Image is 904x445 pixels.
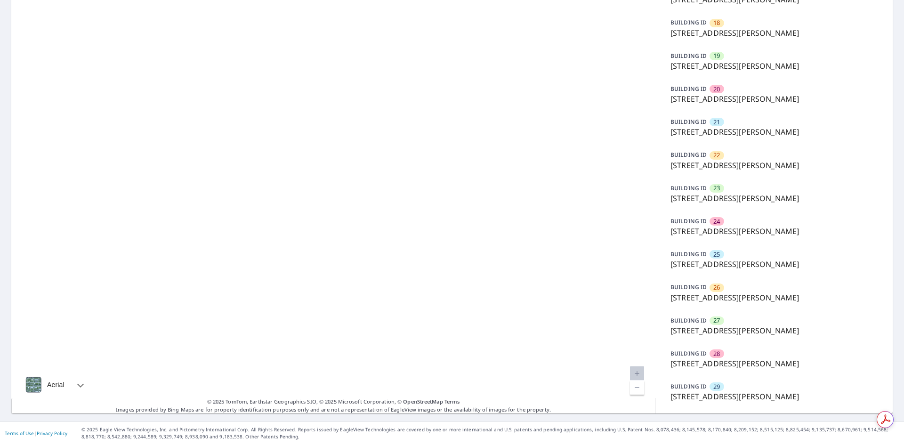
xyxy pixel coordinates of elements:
span: 27 [713,316,720,325]
p: [STREET_ADDRESS][PERSON_NAME] [670,226,878,237]
span: 29 [713,382,720,391]
span: 28 [713,349,720,358]
p: [STREET_ADDRESS][PERSON_NAME] [670,126,878,138]
p: BUILDING ID [670,283,707,291]
p: [STREET_ADDRESS][PERSON_NAME] [670,93,878,105]
span: 26 [713,283,720,292]
p: BUILDING ID [670,118,707,126]
p: BUILDING ID [670,316,707,324]
p: [STREET_ADDRESS][PERSON_NAME] [670,259,878,270]
a: Current Level 20, Zoom In Disabled [630,366,644,380]
p: [STREET_ADDRESS][PERSON_NAME] [670,60,878,72]
p: BUILDING ID [670,18,707,26]
p: [STREET_ADDRESS][PERSON_NAME] [670,160,878,171]
p: [STREET_ADDRESS][PERSON_NAME] [670,358,878,369]
p: [STREET_ADDRESS][PERSON_NAME] [670,292,878,303]
span: © 2025 TomTom, Earthstar Geographics SIO, © 2025 Microsoft Corporation, © [207,398,460,406]
p: © 2025 Eagle View Technologies, Inc. and Pictometry International Corp. All Rights Reserved. Repo... [81,426,899,440]
p: BUILDING ID [670,250,707,258]
p: BUILDING ID [670,52,707,60]
span: 20 [713,85,720,94]
span: 23 [713,184,720,193]
p: BUILDING ID [670,151,707,159]
a: OpenStreetMap [403,398,443,405]
span: 25 [713,250,720,259]
span: 18 [713,18,720,27]
p: BUILDING ID [670,184,707,192]
p: BUILDING ID [670,85,707,93]
span: 24 [713,217,720,226]
a: Privacy Policy [37,430,67,437]
p: [STREET_ADDRESS][PERSON_NAME] [670,391,878,402]
a: Current Level 20, Zoom Out [630,380,644,395]
p: | [5,430,67,436]
p: BUILDING ID [670,382,707,390]
div: Aerial [44,373,67,396]
p: BUILDING ID [670,349,707,357]
p: Images provided by Bing Maps are for property identification purposes only and are not a represen... [11,398,655,413]
span: 22 [713,151,720,160]
a: Terms [444,398,460,405]
span: 19 [713,51,720,60]
p: BUILDING ID [670,217,707,225]
p: [STREET_ADDRESS][PERSON_NAME] [670,325,878,336]
p: [STREET_ADDRESS][PERSON_NAME] [670,27,878,39]
span: 21 [713,118,720,127]
div: Aerial [23,373,93,396]
a: Terms of Use [5,430,34,437]
p: [STREET_ADDRESS][PERSON_NAME] [670,193,878,204]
